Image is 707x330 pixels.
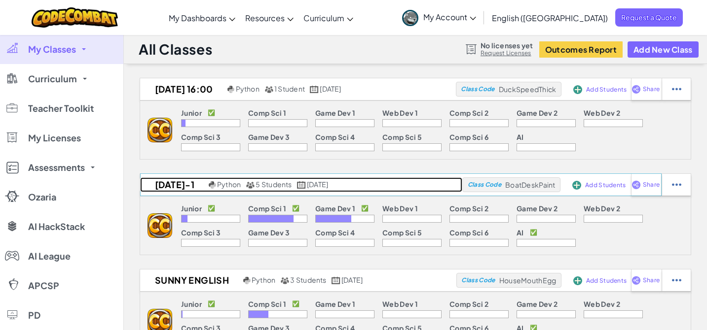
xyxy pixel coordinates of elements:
[449,133,488,141] p: Comp Sci 6
[517,229,524,236] p: AI
[361,204,369,212] p: ✅
[397,2,481,33] a: My Account
[28,45,76,54] span: My Classes
[164,4,240,31] a: My Dashboards
[382,204,418,212] p: Web Dev 1
[539,41,623,58] button: Outcomes Report
[584,109,620,117] p: Web Dev 2
[28,104,94,113] span: Teacher Toolkit
[585,182,626,188] span: Add Students
[256,180,292,189] span: 5 Students
[468,182,501,188] span: Class Code
[643,182,660,188] span: Share
[307,180,328,189] span: [DATE]
[632,85,641,94] img: IconShare_Purple.svg
[461,277,495,283] span: Class Code
[292,300,299,308] p: ✅
[181,229,221,236] p: Comp Sci 3
[140,273,241,288] h2: Sunny English
[672,85,681,94] img: IconStudentEllipsis.svg
[208,109,215,117] p: ✅
[169,13,226,23] span: My Dashboards
[208,300,215,308] p: ✅
[181,204,202,212] p: Junior
[481,49,533,57] a: Request Licenses
[615,8,683,27] a: Request a Quote
[499,276,556,285] span: HouseMouthEgg
[382,229,422,236] p: Comp Sci 5
[672,276,681,285] img: IconStudentEllipsis.svg
[208,204,215,212] p: ✅
[248,133,290,141] p: Game Dev 3
[517,109,558,117] p: Game Dev 2
[517,133,524,141] p: AI
[248,109,286,117] p: Comp Sci 1
[140,177,206,192] h2: [DATE]-1
[248,229,290,236] p: Game Dev 3
[28,163,85,172] span: Assessments
[499,85,557,94] span: DuckSpeedThick
[148,118,172,142] img: logo
[586,278,627,284] span: Add Students
[236,84,260,93] span: Python
[245,13,285,23] span: Resources
[274,84,305,93] span: 1 Student
[209,181,216,189] img: python.png
[140,177,462,192] a: [DATE]-1 Python 5 Students [DATE]
[461,86,494,92] span: Class Code
[28,222,85,231] span: AI HackStack
[492,13,608,23] span: English ([GEOGRAPHIC_DATA])
[505,180,555,189] span: BoatDeskPaint
[449,109,488,117] p: Comp Sci 2
[181,109,202,117] p: Junior
[248,204,286,212] p: Comp Sci 1
[449,204,488,212] p: Comp Sci 2
[320,84,341,93] span: [DATE]
[628,41,699,58] button: Add New Class
[586,87,627,93] span: Add Students
[140,273,456,288] a: Sunny English Python 3 Students [DATE]
[315,109,355,117] p: Game Dev 1
[572,181,581,190] img: IconAddStudents.svg
[32,7,118,28] img: CodeCombat logo
[332,277,340,284] img: calendar.svg
[382,300,418,308] p: Web Dev 1
[28,252,71,261] span: AI League
[643,86,660,92] span: Share
[573,85,582,94] img: IconAddStudents.svg
[280,277,289,284] img: MultipleUsers.png
[315,204,355,212] p: Game Dev 1
[303,13,344,23] span: Curriculum
[217,180,241,189] span: Python
[310,86,319,93] img: calendar.svg
[246,181,255,189] img: MultipleUsers.png
[487,4,613,31] a: English ([GEOGRAPHIC_DATA])
[248,300,286,308] p: Comp Sci 1
[148,213,172,238] img: logo
[181,300,202,308] p: Junior
[140,82,456,97] a: [DATE] 16:00 Python 1 Student [DATE]
[481,41,533,49] span: No licenses yet
[382,109,418,117] p: Web Dev 1
[517,204,558,212] p: Game Dev 2
[290,275,326,284] span: 3 Students
[517,300,558,308] p: Game Dev 2
[643,277,660,283] span: Share
[402,10,418,26] img: avatar
[584,300,620,308] p: Web Dev 2
[28,193,56,201] span: Ozaria
[240,4,298,31] a: Resources
[140,82,225,97] h2: [DATE] 16:00
[28,74,77,83] span: Curriculum
[315,229,355,236] p: Comp Sci 4
[315,300,355,308] p: Game Dev 1
[530,229,537,236] p: ✅
[672,180,681,189] img: IconStudentEllipsis.svg
[584,204,620,212] p: Web Dev 2
[227,86,235,93] img: python.png
[181,133,221,141] p: Comp Sci 3
[315,133,355,141] p: Comp Sci 4
[449,229,488,236] p: Comp Sci 6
